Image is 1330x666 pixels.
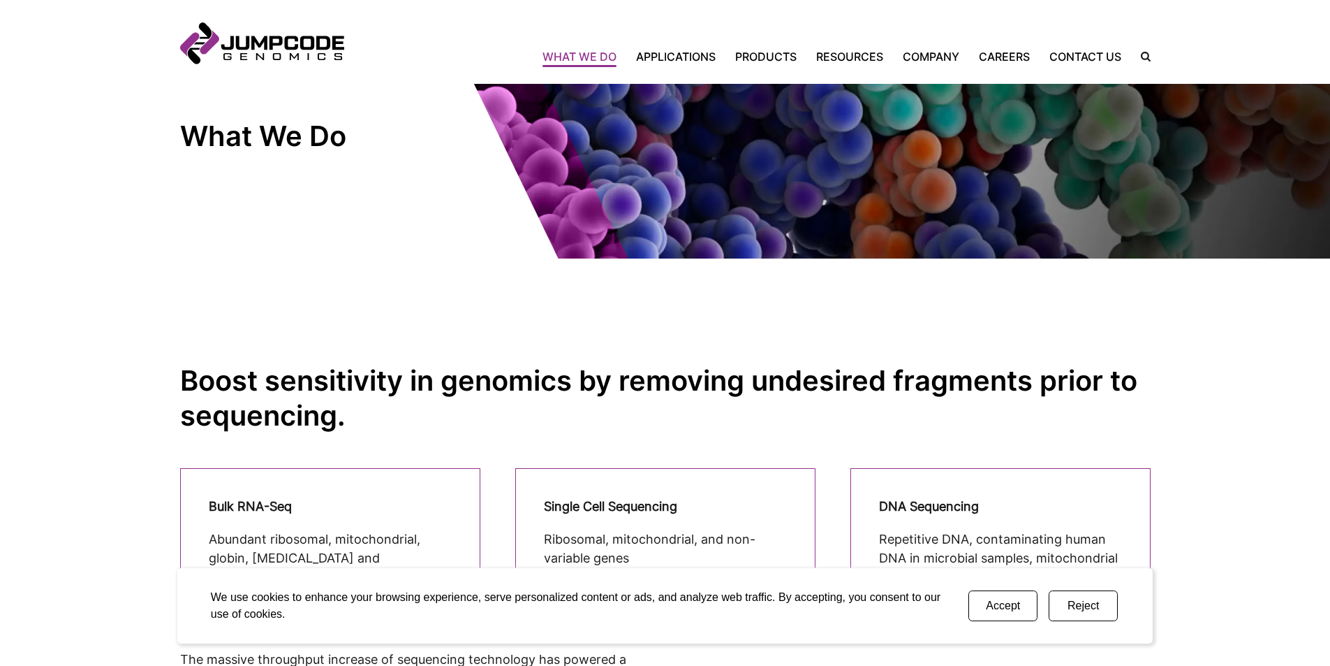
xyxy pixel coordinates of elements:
p: Ribosomal, mitochondrial, and non-variable genes [544,530,787,567]
label: Search the site. [1131,52,1151,61]
p: Repetitive DNA, contaminating human DNA in microbial samples, mitochondrial reads in ATACseq expe... [879,530,1122,586]
p: Abundant ribosomal, mitochondrial, globin, [MEDICAL_DATA] and housekeeping genes [209,530,452,586]
strong: DNA Sequencing [879,499,979,514]
button: Reject [1049,591,1118,621]
a: What We Do [542,48,626,65]
strong: Single Cell Sequencing [544,499,677,514]
a: Contact Us [1040,48,1131,65]
button: Accept [968,591,1037,621]
a: Resources [806,48,893,65]
a: Products [725,48,806,65]
nav: Primary Navigation [344,48,1131,65]
span: We use cookies to enhance your browsing experience, serve personalized content or ads, and analyz... [211,591,940,620]
strong: Bulk RNA-Seq [209,499,292,514]
a: Applications [626,48,725,65]
strong: Boost sensitivity in genomics by removing undesired fragments prior to sequencing. [180,363,1137,433]
h1: What We Do [180,119,431,154]
a: Careers [969,48,1040,65]
a: Company [893,48,969,65]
